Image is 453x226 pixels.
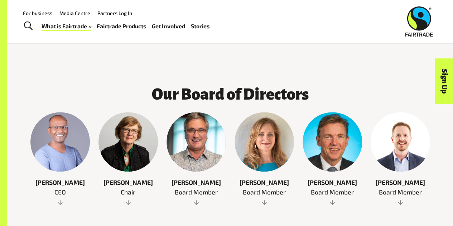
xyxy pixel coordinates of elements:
[23,10,52,16] a: For business
[235,187,294,197] span: Board Member
[97,10,132,16] a: Partners Log In
[30,178,90,187] span: [PERSON_NAME]
[371,112,430,206] a: [PERSON_NAME] Board Member
[303,178,362,187] span: [PERSON_NAME]
[98,112,158,206] a: [PERSON_NAME] Chair
[59,10,90,16] a: Media Centre
[98,178,158,187] span: [PERSON_NAME]
[167,112,226,206] a: [PERSON_NAME] Board Member
[235,178,294,187] span: [PERSON_NAME]
[98,86,362,104] h3: Our Board of Directors
[371,178,430,187] span: [PERSON_NAME]
[303,112,362,206] a: [PERSON_NAME] Board Member
[30,112,90,206] a: [PERSON_NAME] CEO
[167,187,226,197] span: Board Member
[98,187,158,197] span: Chair
[97,21,146,31] a: Fairtrade Products
[42,21,91,31] a: What is Fairtrade
[235,112,294,206] a: [PERSON_NAME] Board Member
[19,17,37,35] a: Toggle Search
[167,178,226,187] span: [PERSON_NAME]
[405,6,433,37] img: Fairtrade Australia New Zealand logo
[191,21,209,31] a: Stories
[30,187,90,197] span: CEO
[303,187,362,197] span: Board Member
[371,187,430,197] span: Board Member
[152,21,185,31] a: Get Involved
